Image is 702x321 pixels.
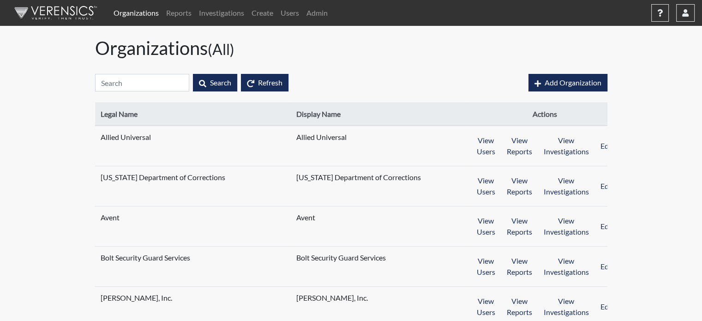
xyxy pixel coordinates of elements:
[296,292,412,303] span: [PERSON_NAME], Inc.
[101,172,225,183] span: [US_STATE] Department of Corrections
[296,172,421,183] span: [US_STATE] Department of Corrections
[465,103,625,126] th: Actions
[277,4,303,22] a: Users
[471,292,501,321] button: View Users
[95,74,189,91] input: Search
[594,292,619,321] button: Edit
[501,212,538,241] button: View Reports
[538,292,595,321] button: View Investigations
[471,212,501,241] button: View Users
[501,132,538,160] button: View Reports
[528,74,607,91] button: Add Organization
[101,212,216,223] span: Avent
[195,4,248,22] a: Investigations
[538,172,595,200] button: View Investigations
[95,37,607,59] h1: Organizations
[95,103,291,126] th: Legal Name
[303,4,331,22] a: Admin
[471,132,501,160] button: View Users
[545,78,601,87] span: Add Organization
[291,103,465,126] th: Display Name
[248,4,277,22] a: Create
[258,78,282,87] span: Refresh
[241,74,288,91] button: Refresh
[110,4,162,22] a: Organizations
[471,252,501,281] button: View Users
[471,172,501,200] button: View Users
[101,132,216,143] span: Allied Universal
[538,252,595,281] button: View Investigations
[501,292,538,321] button: View Reports
[296,212,412,223] span: Avent
[501,172,538,200] button: View Reports
[101,252,216,263] span: Bolt Security Guard Services
[208,40,234,58] small: (All)
[101,292,216,303] span: [PERSON_NAME], Inc.
[538,212,595,241] button: View Investigations
[162,4,195,22] a: Reports
[210,78,231,87] span: Search
[594,172,619,200] button: Edit
[538,132,595,160] button: View Investigations
[594,252,619,281] button: Edit
[296,252,412,263] span: Bolt Security Guard Services
[594,132,619,160] button: Edit
[594,212,619,241] button: Edit
[193,74,237,91] button: Search
[501,252,538,281] button: View Reports
[296,132,412,143] span: Allied Universal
